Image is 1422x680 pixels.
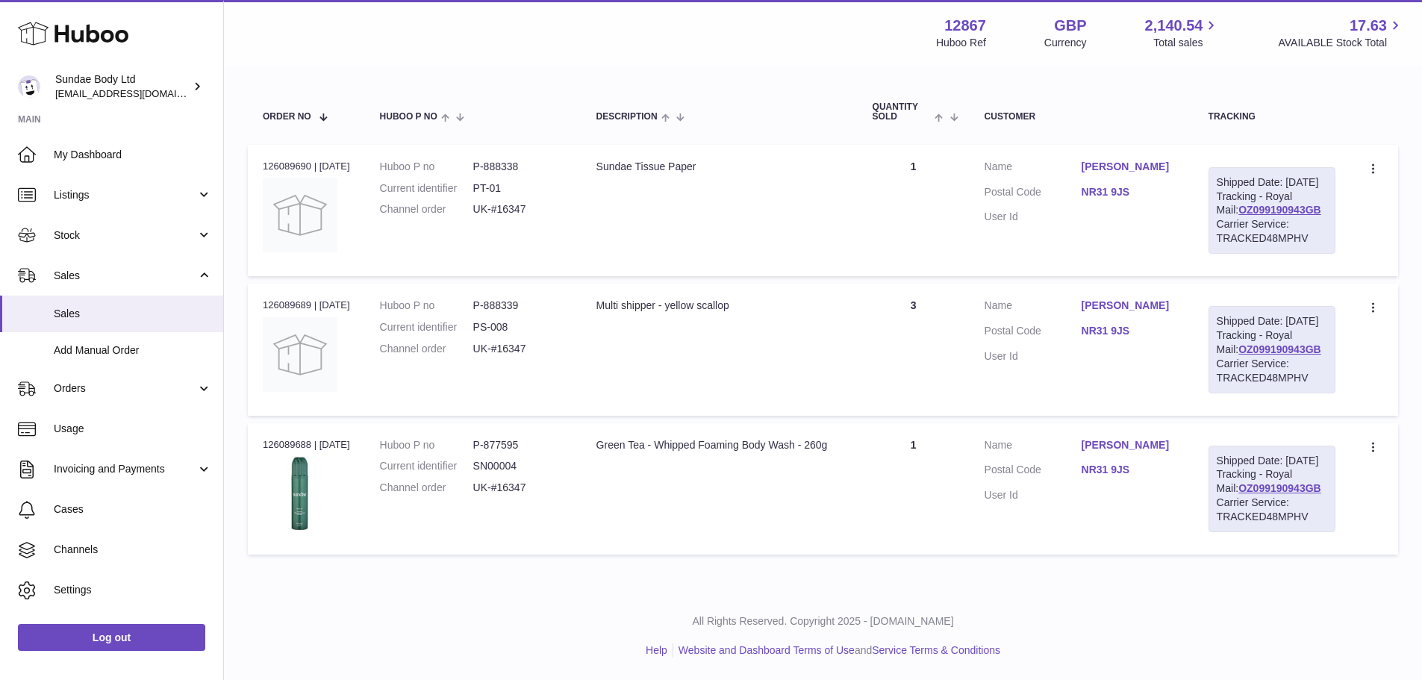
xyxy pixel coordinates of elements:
dt: Huboo P no [380,299,473,313]
a: OZ099190943GB [1238,482,1321,494]
a: 2,140.54 Total sales [1145,16,1220,50]
div: Tracking - Royal Mail: [1209,167,1335,254]
a: [PERSON_NAME] [1082,438,1179,452]
span: Huboo P no [380,112,437,122]
div: Carrier Service: TRACKED48MPHV [1217,357,1327,385]
div: 126089689 | [DATE] [263,299,350,312]
div: Carrier Service: TRACKED48MPHV [1217,217,1327,246]
img: no-photo.jpg [263,178,337,252]
div: Tracking - Royal Mail: [1209,446,1335,532]
a: [PERSON_NAME] [1082,299,1179,313]
span: Listings [54,188,196,202]
dt: Current identifier [380,320,473,334]
span: Orders [54,381,196,396]
dd: PT-01 [473,181,567,196]
dd: SN00004 [473,459,567,473]
dt: User Id [985,349,1082,364]
dd: P-888338 [473,160,567,174]
img: internalAdmin-12867@internal.huboo.com [18,75,40,98]
td: 1 [858,145,970,276]
div: Sundae Body Ltd [55,72,190,101]
div: Carrier Service: TRACKED48MPHV [1217,496,1327,524]
dd: UK-#16347 [473,202,567,216]
span: Sales [54,307,212,321]
div: Customer [985,112,1179,122]
span: [EMAIL_ADDRESS][DOMAIN_NAME] [55,87,219,99]
a: NR31 9JS [1082,463,1179,477]
dt: Name [985,299,1082,316]
span: Description [596,112,658,122]
div: Green Tea - Whipped Foaming Body Wash - 260g [596,438,843,452]
span: Order No [263,112,311,122]
dt: Name [985,438,1082,456]
a: Service Terms & Conditions [872,644,1000,656]
dd: PS-008 [473,320,567,334]
dd: P-888339 [473,299,567,313]
a: Website and Dashboard Terms of Use [679,644,855,656]
span: Quantity Sold [873,102,932,122]
div: Currency [1044,36,1087,50]
span: Add Manual Order [54,343,212,358]
dt: Channel order [380,481,473,495]
strong: 12867 [944,16,986,36]
a: NR31 9JS [1082,324,1179,338]
div: Huboo Ref [936,36,986,50]
dt: User Id [985,488,1082,502]
span: Settings [54,583,212,597]
div: Multi shipper - yellow scallop [596,299,843,313]
a: OZ099190943GB [1238,343,1321,355]
span: Stock [54,228,196,243]
div: Shipped Date: [DATE] [1217,314,1327,328]
div: 126089690 | [DATE] [263,160,350,173]
span: Total sales [1153,36,1220,50]
dd: P-877595 [473,438,567,452]
a: NR31 9JS [1082,185,1179,199]
span: Sales [54,269,196,283]
dt: Postal Code [985,463,1082,481]
dt: Huboo P no [380,160,473,174]
span: 2,140.54 [1145,16,1203,36]
div: Sundae Tissue Paper [596,160,843,174]
dt: Name [985,160,1082,178]
span: 17.63 [1350,16,1387,36]
dt: Postal Code [985,324,1082,342]
span: AVAILABLE Stock Total [1278,36,1404,50]
td: 1 [858,423,970,555]
dd: UK-#16347 [473,342,567,356]
div: Tracking [1209,112,1335,122]
a: 17.63 AVAILABLE Stock Total [1278,16,1404,50]
dt: Current identifier [380,459,473,473]
img: no-photo.jpg [263,317,337,392]
span: Usage [54,422,212,436]
td: 3 [858,284,970,415]
span: Invoicing and Payments [54,462,196,476]
a: [PERSON_NAME] [1082,160,1179,174]
div: Shipped Date: [DATE] [1217,454,1327,468]
p: All Rights Reserved. Copyright 2025 - [DOMAIN_NAME] [236,614,1410,628]
dt: Current identifier [380,181,473,196]
dd: UK-#16347 [473,481,567,495]
dt: Huboo P no [380,438,473,452]
div: 126089688 | [DATE] [263,438,350,452]
div: Tracking - Royal Mail: [1209,306,1335,393]
dt: User Id [985,210,1082,224]
a: Help [646,644,667,656]
span: Cases [54,502,212,517]
li: and [673,643,1000,658]
span: Channels [54,543,212,557]
div: Shipped Date: [DATE] [1217,175,1327,190]
strong: GBP [1054,16,1086,36]
img: 128671710438870.jpg [263,456,337,531]
dt: Channel order [380,202,473,216]
span: My Dashboard [54,148,212,162]
a: OZ099190943GB [1238,204,1321,216]
a: Log out [18,624,205,651]
dt: Channel order [380,342,473,356]
dt: Postal Code [985,185,1082,203]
